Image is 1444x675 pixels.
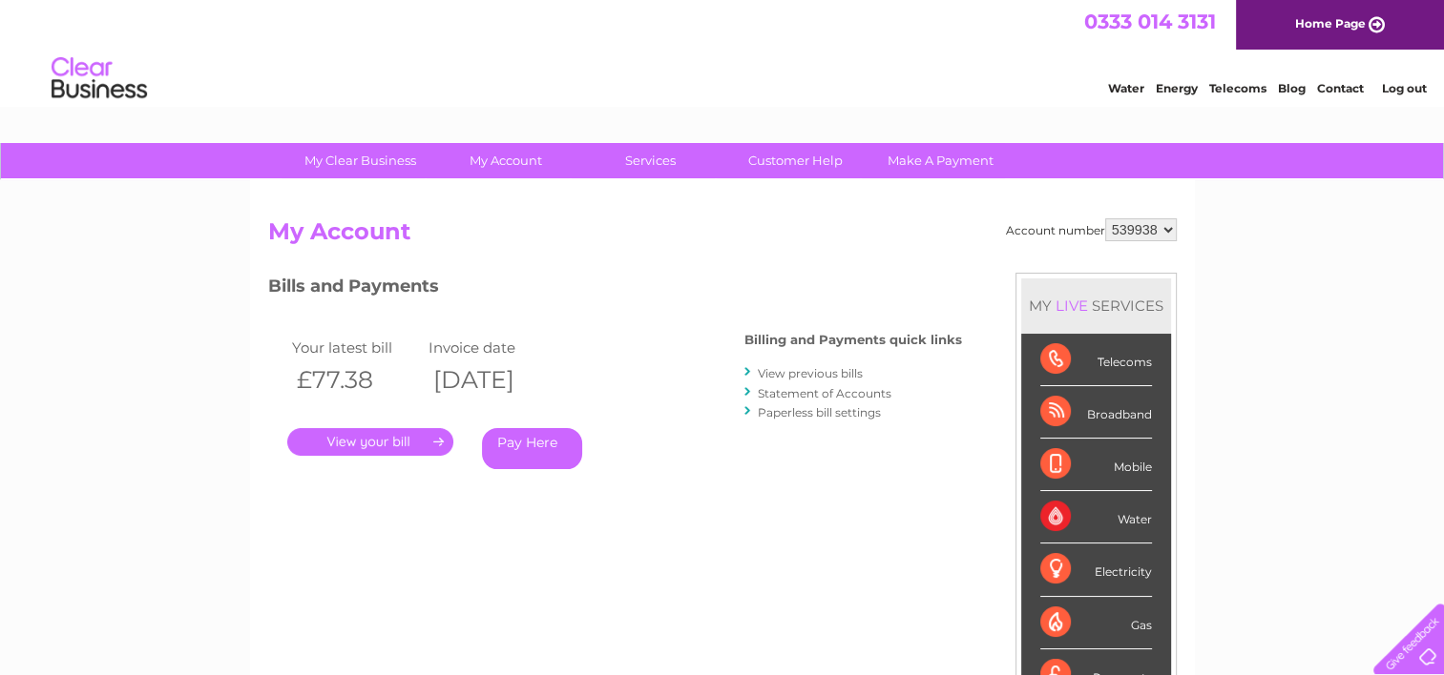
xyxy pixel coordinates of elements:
[1040,597,1152,649] div: Gas
[268,273,962,306] h3: Bills and Payments
[1381,81,1426,95] a: Log out
[282,143,439,178] a: My Clear Business
[572,143,729,178] a: Services
[424,335,561,360] td: Invoice date
[1040,543,1152,596] div: Electricity
[1040,334,1152,386] div: Telecoms
[287,335,425,360] td: Your latest bill
[1040,439,1152,491] div: Mobile
[744,333,962,347] h4: Billing and Payments quick links
[287,428,453,456] a: .
[268,218,1177,255] h2: My Account
[1156,81,1198,95] a: Energy
[1052,297,1092,315] div: LIVE
[1278,81,1306,95] a: Blog
[424,360,561,399] th: [DATE]
[287,360,425,399] th: £77.38
[427,143,584,178] a: My Account
[1108,81,1144,95] a: Water
[482,428,582,469] a: Pay Here
[862,143,1019,178] a: Make A Payment
[758,405,881,419] a: Paperless bill settings
[1209,81,1266,95] a: Telecoms
[717,143,874,178] a: Customer Help
[1006,218,1177,241] div: Account number
[758,386,891,400] a: Statement of Accounts
[1040,491,1152,543] div: Water
[51,50,148,108] img: logo.png
[1084,10,1216,33] a: 0333 014 3131
[1021,278,1171,333] div: MY SERVICES
[758,366,863,380] a: View previous bills
[1040,386,1152,439] div: Broadband
[1317,81,1364,95] a: Contact
[272,10,1174,92] div: Clear Business is a trading name of Verastar Limited (registered in [GEOGRAPHIC_DATA] No. 3667643...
